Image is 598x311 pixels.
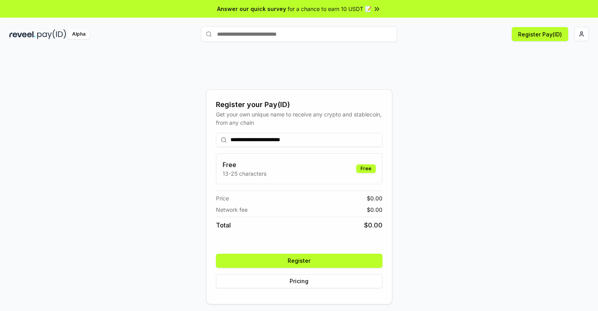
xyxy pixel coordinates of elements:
[216,274,382,288] button: Pricing
[223,169,266,178] p: 13-25 characters
[367,194,382,202] span: $ 0.00
[216,194,229,202] span: Price
[216,110,382,127] div: Get your own unique name to receive any crypto and stablecoin, from any chain
[216,206,248,214] span: Network fee
[216,99,382,110] div: Register your Pay(ID)
[364,220,382,230] span: $ 0.00
[68,29,90,39] div: Alpha
[512,27,568,41] button: Register Pay(ID)
[9,29,36,39] img: reveel_dark
[37,29,66,39] img: pay_id
[288,5,371,13] span: for a chance to earn 10 USDT 📝
[216,254,382,268] button: Register
[356,164,376,173] div: Free
[367,206,382,214] span: $ 0.00
[216,220,231,230] span: Total
[217,5,286,13] span: Answer our quick survey
[223,160,266,169] h3: Free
